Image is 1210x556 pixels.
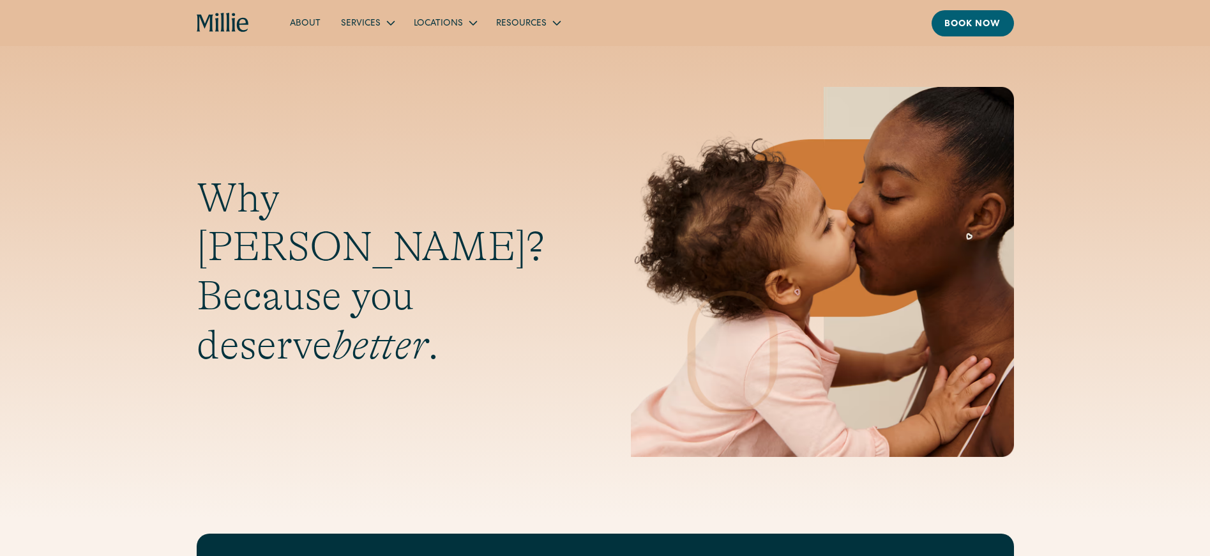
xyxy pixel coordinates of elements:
div: Resources [486,12,570,33]
div: Services [341,17,381,31]
em: better [332,322,428,368]
div: Services [331,12,404,33]
div: Book now [944,18,1001,31]
a: About [280,12,331,33]
a: home [197,13,250,33]
div: Locations [404,12,486,33]
img: Mother and baby sharing a kiss, highlighting the emotional bond and nurturing care at the heart o... [631,87,1014,457]
div: Resources [496,17,547,31]
a: Book now [932,10,1014,36]
div: Locations [414,17,463,31]
h1: Why [PERSON_NAME]? Because you deserve . [197,174,580,370]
